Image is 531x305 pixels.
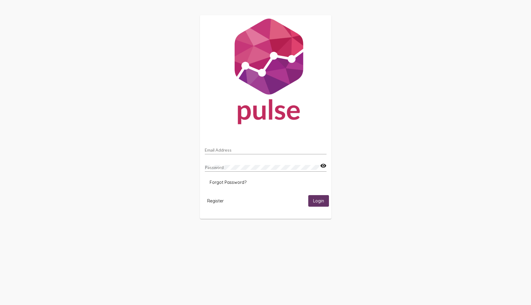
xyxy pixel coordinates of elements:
span: Register [207,198,224,204]
img: Pulse For Good Logo [200,15,331,130]
span: Login [313,198,324,204]
button: Login [308,195,329,206]
button: Forgot Password? [205,177,251,188]
mat-icon: visibility [320,162,327,170]
button: Register [202,195,229,206]
span: Forgot Password? [210,180,246,185]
